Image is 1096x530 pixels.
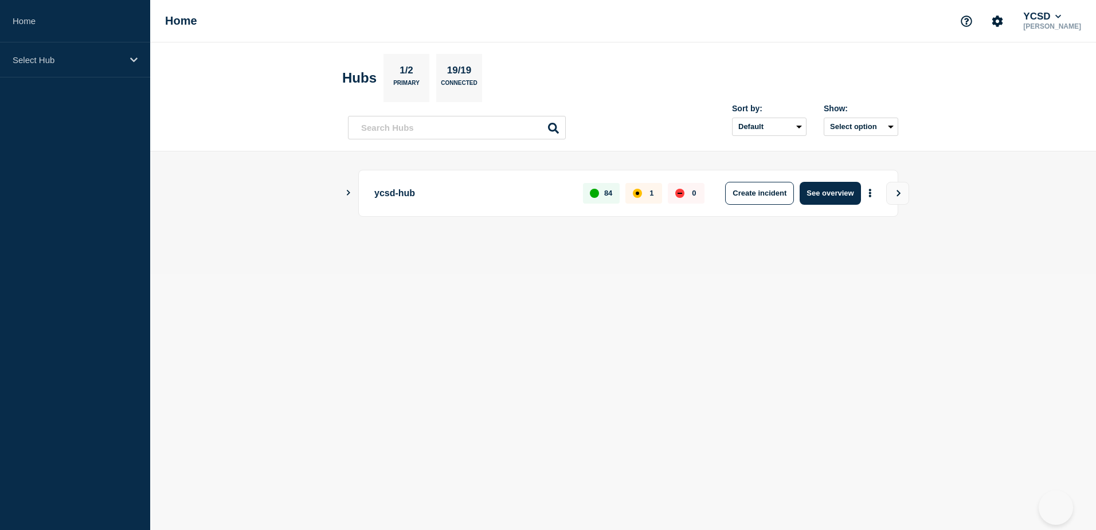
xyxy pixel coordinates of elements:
[342,70,377,86] h2: Hubs
[732,104,807,113] div: Sort by:
[441,80,477,92] p: Connected
[1021,11,1063,22] button: YCSD
[954,9,978,33] button: Support
[886,182,909,205] button: View
[1021,22,1083,30] p: [PERSON_NAME]
[800,182,860,205] button: See overview
[165,14,197,28] h1: Home
[374,182,570,205] p: ycsd-hub
[649,189,653,197] p: 1
[824,118,898,136] button: Select option
[1039,490,1073,525] iframe: Help Scout Beacon - Open
[348,116,566,139] input: Search Hubs
[604,189,612,197] p: 84
[396,65,418,80] p: 1/2
[393,80,420,92] p: Primary
[13,55,123,65] p: Select Hub
[985,9,1009,33] button: Account settings
[675,189,684,198] div: down
[590,189,599,198] div: up
[443,65,476,80] p: 19/19
[692,189,696,197] p: 0
[633,189,642,198] div: affected
[824,104,898,113] div: Show:
[732,118,807,136] select: Sort by
[346,189,351,197] button: Show Connected Hubs
[725,182,794,205] button: Create incident
[863,182,878,204] button: More actions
